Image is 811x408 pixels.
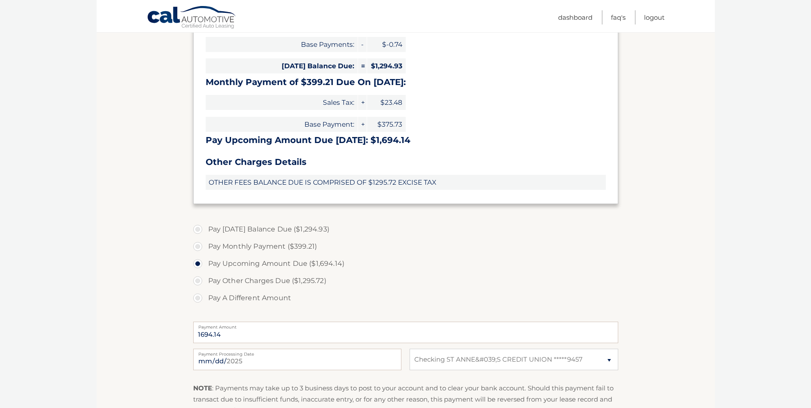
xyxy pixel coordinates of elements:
[206,175,606,190] span: OTHER FEES BALANCE DUE IS COMPRISED OF $1295.72 EXCISE TAX
[193,272,618,289] label: Pay Other Charges Due ($1,295.72)
[193,289,618,307] label: Pay A Different Amount
[358,95,367,110] span: +
[193,322,618,329] label: Payment Amount
[193,322,618,343] input: Payment Amount
[367,37,406,52] span: $-0.74
[193,255,618,272] label: Pay Upcoming Amount Due ($1,694.14)
[358,58,367,73] span: =
[206,58,358,73] span: [DATE] Balance Due:
[193,349,401,370] input: Payment Date
[193,238,618,255] label: Pay Monthly Payment ($399.21)
[367,58,406,73] span: $1,294.93
[358,117,367,132] span: +
[206,77,606,88] h3: Monthly Payment of $399.21 Due On [DATE]:
[367,95,406,110] span: $23.48
[206,135,606,146] h3: Pay Upcoming Amount Due [DATE]: $1,694.14
[193,349,401,356] label: Payment Processing Date
[558,10,592,24] a: Dashboard
[193,221,618,238] label: Pay [DATE] Balance Due ($1,294.93)
[206,117,358,132] span: Base Payment:
[367,117,406,132] span: $375.73
[147,6,237,30] a: Cal Automotive
[358,37,367,52] span: -
[611,10,626,24] a: FAQ's
[206,37,358,52] span: Base Payments:
[644,10,665,24] a: Logout
[206,157,606,167] h3: Other Charges Details
[193,384,212,392] strong: NOTE
[206,95,358,110] span: Sales Tax:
